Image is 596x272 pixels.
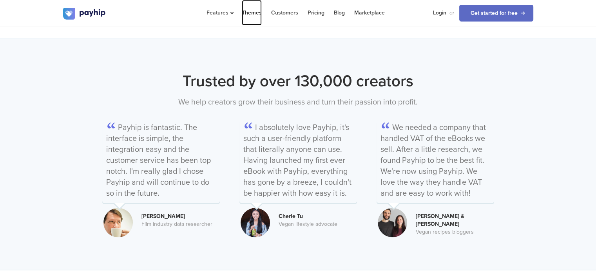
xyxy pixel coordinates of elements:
[378,208,407,237] img: 3-optimised.png
[103,208,133,237] img: 2.jpg
[141,220,220,228] div: Film industry data researcher
[63,96,533,108] p: We help creators grow their business and turn their passion into profit.
[207,9,232,16] span: Features
[416,228,494,236] div: Vegan recipes bloggers
[241,208,270,237] img: 1.jpg
[459,5,533,22] a: Get started for free
[102,120,220,203] p: Payhip is fantastic. The interface is simple, the integration easy and the customer service has b...
[63,70,533,92] h2: Trusted by over 130,000 creators
[377,120,494,203] p: We needed a company that handled VAT of the eBooks we sell. After a little research, we found Pay...
[63,8,106,20] img: logo.svg
[141,213,185,220] b: [PERSON_NAME]
[239,120,357,203] p: I absolutely love Payhip, it's such a user-friendly platform that literally anyone can use. Havin...
[279,213,303,220] b: Cherie Tu
[416,213,464,227] b: [PERSON_NAME] & [PERSON_NAME]
[279,220,357,228] div: Vegan lifestyle advocate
